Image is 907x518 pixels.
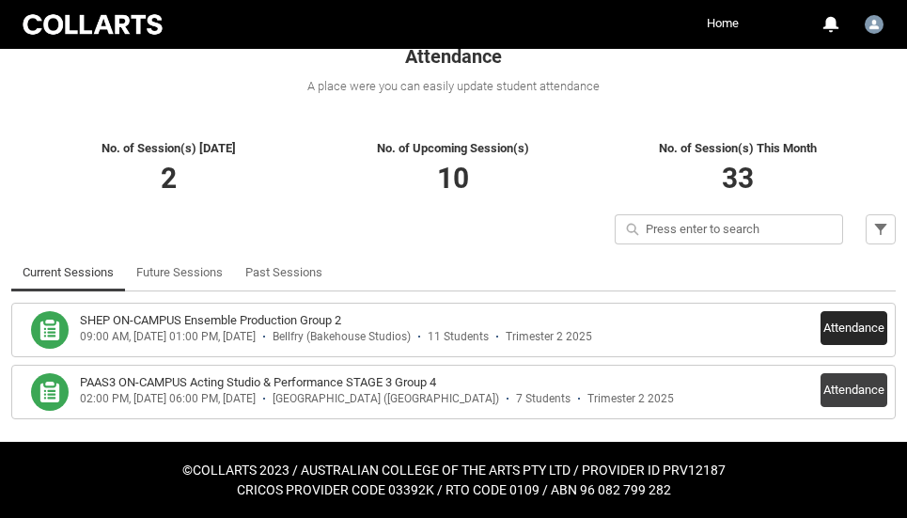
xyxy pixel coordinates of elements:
div: 11 Students [428,330,489,344]
a: Current Sessions [23,254,114,291]
input: Press enter to search [615,214,843,244]
span: 33 [722,162,754,195]
img: Alexandra.Whitham [865,15,884,34]
li: Past Sessions [234,254,334,291]
div: 02:00 PM, [DATE] 06:00 PM, [DATE] [80,392,256,406]
button: Attendance [821,373,887,407]
li: Current Sessions [11,254,125,291]
a: Past Sessions [245,254,322,291]
div: Bellfry (Bakehouse Studios) [273,330,411,344]
span: No. of Session(s) [DATE] [102,141,236,155]
button: Filter [866,214,896,244]
div: Trimester 2 2025 [506,330,592,344]
span: No. of Upcoming Session(s) [377,141,529,155]
div: [GEOGRAPHIC_DATA] ([GEOGRAPHIC_DATA]) [273,392,499,406]
span: 2 [161,162,177,195]
span: 10 [437,162,469,195]
div: A place were you can easily update student attendance [11,77,896,96]
li: Future Sessions [125,254,234,291]
button: User Profile Alexandra.Whitham [860,8,888,38]
span: Attendance [405,45,502,68]
div: 7 Students [516,392,571,406]
div: Trimester 2 2025 [587,392,674,406]
a: Future Sessions [136,254,223,291]
a: Home [702,9,743,38]
span: No. of Session(s) This Month [659,141,817,155]
h3: PAAS3 ON-CAMPUS Acting Studio & Performance STAGE 3 Group 4 [80,373,436,392]
div: 09:00 AM, [DATE] 01:00 PM, [DATE] [80,330,256,344]
h3: SHEP ON-CAMPUS Ensemble Production Group 2 [80,311,341,330]
button: Attendance [821,311,887,345]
